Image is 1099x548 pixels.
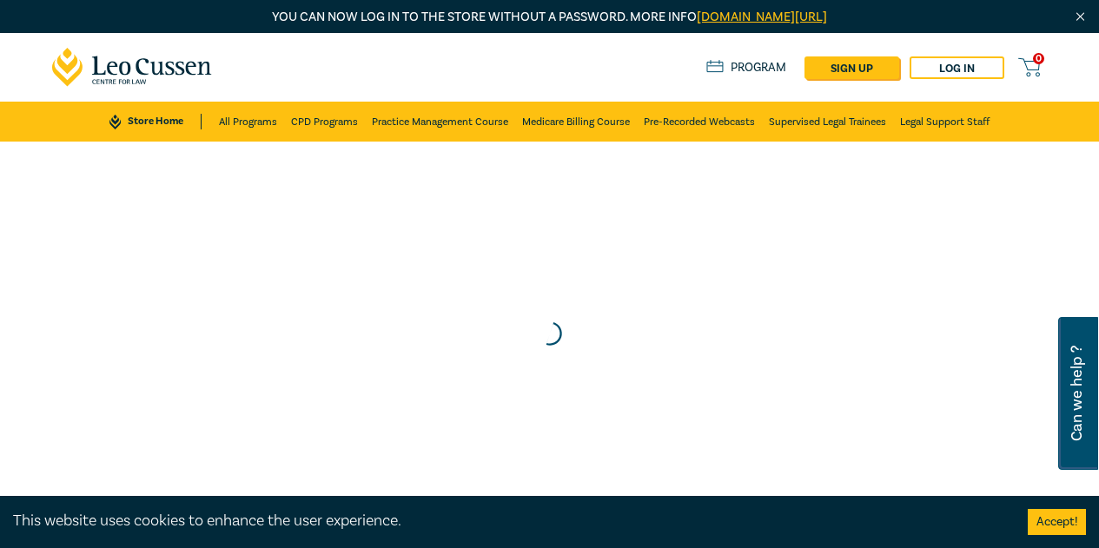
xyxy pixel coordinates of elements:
div: This website uses cookies to enhance the user experience. [13,510,1002,532]
a: [DOMAIN_NAME][URL] [697,9,827,25]
span: Can we help ? [1069,327,1085,459]
a: Program [706,60,787,76]
span: 0 [1033,53,1044,64]
a: CPD Programs [291,102,358,142]
a: Store Home [109,114,201,129]
a: Legal Support Staff [900,102,990,142]
a: Supervised Legal Trainees [769,102,886,142]
a: Log in [910,56,1004,79]
a: All Programs [219,102,277,142]
p: You can now log in to the store without a password. More info [52,8,1048,27]
a: Pre-Recorded Webcasts [644,102,755,142]
a: sign up [804,56,899,79]
a: Medicare Billing Course [522,102,630,142]
img: Close [1073,10,1088,24]
button: Accept cookies [1028,509,1086,535]
a: Practice Management Course [372,102,508,142]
